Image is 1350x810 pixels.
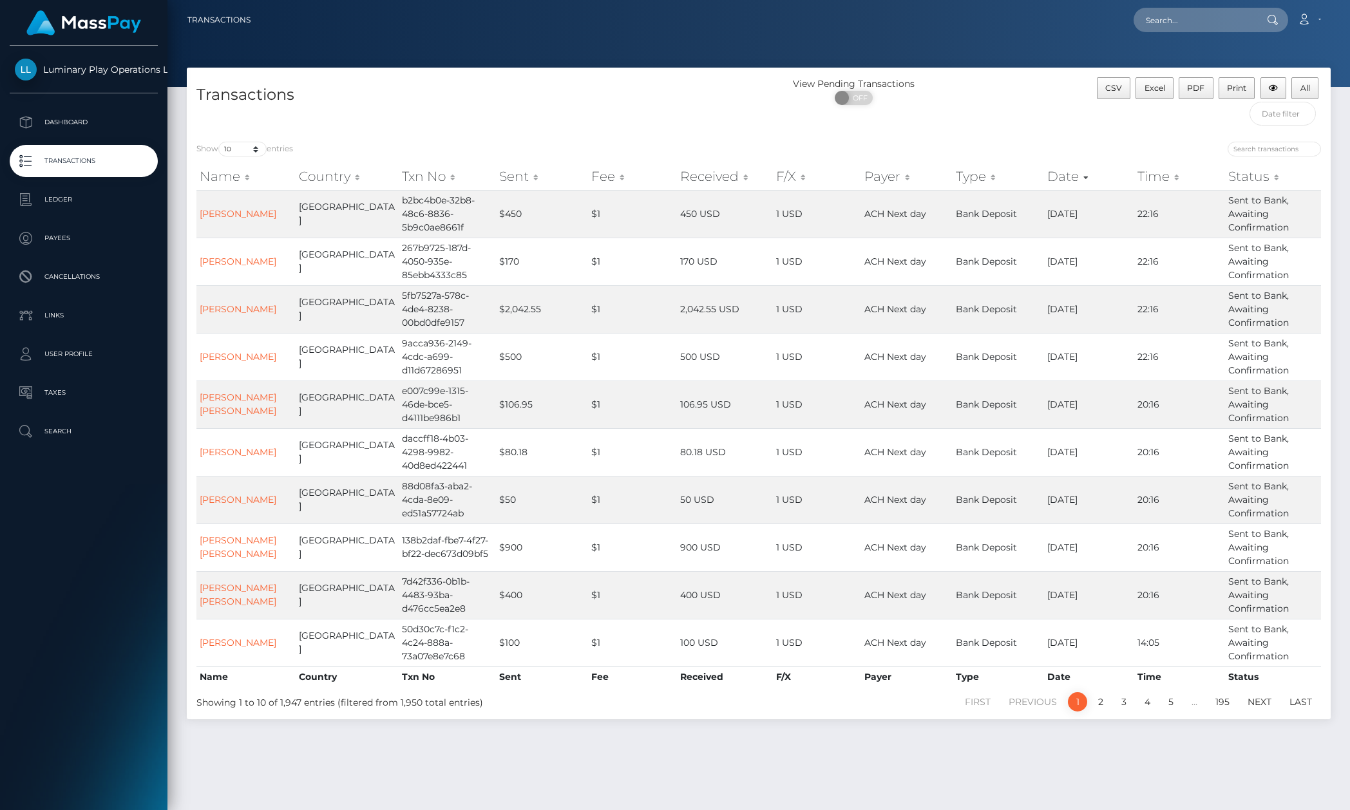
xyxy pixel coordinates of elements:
a: 4 [1137,692,1157,711]
img: MassPay Logo [26,10,141,35]
td: 88d08fa3-aba2-4cda-8e09-ed51a57724ab [399,476,496,523]
td: 50d30c7c-f1c2-4c24-888a-73a07e8e7c68 [399,619,496,666]
input: Search transactions [1228,142,1321,156]
td: 900 USD [677,523,773,571]
td: Bank Deposit [953,571,1044,619]
p: Ledger [15,190,153,209]
td: 50 USD [677,476,773,523]
td: 22:16 [1134,333,1225,381]
th: Time [1134,666,1225,687]
td: [GEOGRAPHIC_DATA] [296,285,399,333]
td: $1 [588,381,677,428]
button: PDF [1179,77,1213,99]
td: $170 [496,238,589,285]
td: 20:16 [1134,476,1225,523]
img: Luminary Play Operations Limited [15,59,37,80]
td: $1 [588,571,677,619]
td: 14:05 [1134,619,1225,666]
td: 20:16 [1134,381,1225,428]
td: [GEOGRAPHIC_DATA] [296,428,399,476]
a: Search [10,415,158,447]
td: $1 [588,619,677,666]
td: daccff18-4b03-4298-9982-40d8ed422441 [399,428,496,476]
td: b2bc4b0e-32b8-48c6-8836-5b9c0ae8661f [399,190,496,238]
td: [DATE] [1044,190,1134,238]
td: [GEOGRAPHIC_DATA] [296,333,399,381]
a: [PERSON_NAME] [200,637,276,648]
label: Show entries [196,142,293,156]
span: Print [1227,83,1246,93]
a: Ledger [10,184,158,216]
td: 9acca936-2149-4cdc-a699-d11d67286951 [399,333,496,381]
td: [DATE] [1044,523,1134,571]
td: $80.18 [496,428,589,476]
button: Print [1219,77,1255,99]
td: $1 [588,523,677,571]
td: 500 USD [677,333,773,381]
a: Taxes [10,377,158,409]
span: All [1300,83,1310,93]
a: [PERSON_NAME] [200,351,276,363]
td: [GEOGRAPHIC_DATA] [296,476,399,523]
h4: Transactions [196,84,749,106]
span: Luminary Play Operations Limited [10,64,158,75]
a: Links [10,299,158,332]
td: [DATE] [1044,619,1134,666]
td: Sent to Bank, Awaiting Confirmation [1225,238,1321,285]
span: PDF [1187,83,1204,93]
td: 22:16 [1134,285,1225,333]
td: [GEOGRAPHIC_DATA] [296,190,399,238]
a: Last [1282,692,1319,711]
th: Txn No: activate to sort column ascending [399,164,496,189]
a: Transactions [187,6,251,33]
td: Bank Deposit [953,190,1044,238]
button: Excel [1136,77,1174,99]
td: [GEOGRAPHIC_DATA] [296,238,399,285]
td: e007c99e-1315-46de-bce5-d4111be986b1 [399,381,496,428]
td: Bank Deposit [953,285,1044,333]
td: 1 USD [773,476,861,523]
td: Bank Deposit [953,476,1044,523]
td: $500 [496,333,589,381]
th: Country: activate to sort column ascending [296,164,399,189]
a: [PERSON_NAME] [200,256,276,267]
td: $2,042.55 [496,285,589,333]
td: $106.95 [496,381,589,428]
td: 170 USD [677,238,773,285]
a: 1 [1068,692,1087,711]
td: 1 USD [773,428,861,476]
a: Cancellations [10,261,158,293]
th: F/X [773,666,861,687]
a: User Profile [10,338,158,370]
td: [DATE] [1044,285,1134,333]
td: Sent to Bank, Awaiting Confirmation [1225,523,1321,571]
a: 195 [1208,692,1237,711]
div: Showing 1 to 10 of 1,947 entries (filtered from 1,950 total entries) [196,691,654,710]
td: 1 USD [773,571,861,619]
span: ACH Next day [864,256,926,267]
span: ACH Next day [864,589,926,601]
th: F/X: activate to sort column ascending [773,164,861,189]
a: Next [1241,692,1279,711]
td: $1 [588,190,677,238]
span: Excel [1145,83,1165,93]
td: 400 USD [677,571,773,619]
th: Fee: activate to sort column ascending [588,164,677,189]
button: Column visibility [1260,77,1287,99]
th: Type: activate to sort column ascending [953,164,1044,189]
a: 3 [1114,692,1134,711]
a: Payees [10,222,158,254]
td: 7d42f336-0b1b-4483-93ba-d476cc5ea2e8 [399,571,496,619]
a: 2 [1091,692,1110,711]
a: 5 [1161,692,1181,711]
td: [DATE] [1044,333,1134,381]
p: Dashboard [15,113,153,132]
td: $1 [588,333,677,381]
p: Transactions [15,151,153,171]
td: 22:16 [1134,238,1225,285]
th: Status: activate to sort column ascending [1225,164,1321,189]
td: $1 [588,476,677,523]
a: Dashboard [10,106,158,138]
th: Payer [861,666,953,687]
td: [DATE] [1044,238,1134,285]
